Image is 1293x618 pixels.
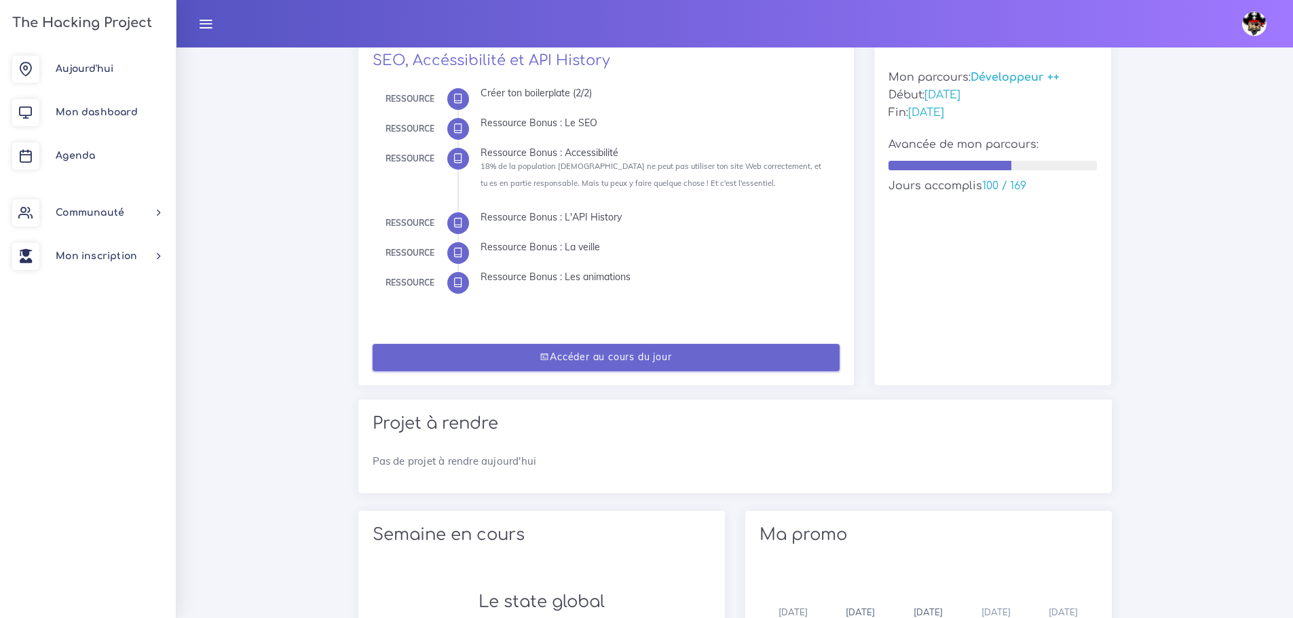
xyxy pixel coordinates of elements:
h5: Mon parcours: [888,71,1098,84]
span: [DATE] [908,107,944,119]
h5: Avancée de mon parcours: [888,138,1098,151]
span: 100 / 169 [982,180,1026,192]
div: Ressource Bonus : L'API History [481,212,829,222]
div: Ressource [386,246,434,260]
h2: Ma promo [760,525,1098,545]
span: Mon dashboard [56,107,138,117]
span: [DATE] [981,606,1011,617]
h5: Jours accomplis [888,180,1098,193]
span: Mon inscription [56,251,137,261]
p: Pas de projet à rendre aujourd'hui [373,453,1098,469]
a: SEO, Accéssibilité et API History [373,52,610,69]
h5: Début: [888,89,1098,102]
div: Ressource Bonus : Le SEO [481,118,829,128]
span: [DATE] [779,606,808,617]
div: Créer ton boilerplate (2/2) [481,88,829,98]
div: Ressource [386,216,434,231]
span: [DATE] [1049,606,1078,617]
img: avatar [1242,12,1267,36]
div: Ressource Bonus : La veille [481,242,829,252]
span: Développeur ++ [971,71,1060,83]
div: Ressource Bonus : Les animations [481,272,829,282]
small: 18% de la population [DEMOGRAPHIC_DATA] ne peut pas utiliser ton site Web correctement, et tu es ... [481,161,821,188]
div: Ressource [386,121,434,136]
span: Communauté [56,208,124,218]
div: Ressource [386,151,434,166]
span: [DATE] [924,89,960,101]
a: Accéder au cours du jour [373,344,840,372]
div: Ressource [386,275,434,290]
h3: The Hacking Project [8,16,152,31]
span: Agenda [56,151,95,161]
h2: Semaine en cours [373,525,711,545]
span: Aujourd'hui [56,64,113,74]
h2: Projet à rendre [373,414,1098,433]
span: [DATE] [914,606,943,617]
div: Ressource Bonus : Accessibilité [481,148,829,157]
span: [DATE] [846,606,875,617]
h5: Fin: [888,107,1098,119]
h2: Le state global [373,592,711,612]
div: Ressource [386,92,434,107]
